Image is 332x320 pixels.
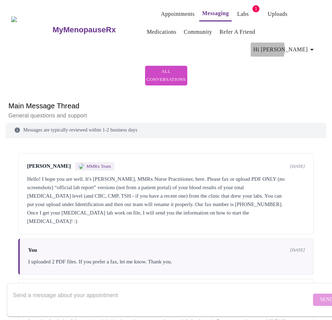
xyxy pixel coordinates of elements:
span: All Conversations [152,68,180,84]
p: General questions and support [8,111,324,120]
button: All Conversations [145,66,187,85]
a: Refer a Friend [220,27,256,37]
button: Community [181,25,215,39]
textarea: Send a message about your appointment [13,288,311,311]
span: 1 [252,5,259,12]
a: Uploads [268,9,288,19]
a: MyMenopauseRx [52,18,144,42]
button: Labs [232,7,254,21]
a: Community [184,27,212,37]
img: MMRX [79,164,84,169]
div: Messages are typically reviewed within 1-2 business days [6,123,326,138]
span: You [28,247,37,253]
h6: Main Message Thread [8,100,324,111]
a: Labs [237,9,249,19]
button: Refer a Friend [217,25,258,39]
button: Uploads [265,7,290,21]
a: Appointments [161,9,195,19]
span: [DATE] [290,247,305,253]
button: Medications [144,25,179,39]
div: I uploaded 2 PDF files. If you prefer a fax, let me know. Thank you. [28,257,305,266]
button: Messaging [199,6,232,21]
span: MMRx Team [86,164,111,169]
button: Appointments [158,7,198,21]
span: [PERSON_NAME] [27,163,71,169]
h3: MyMenopauseRx [52,25,116,34]
a: Medications [147,27,176,37]
span: [DATE] [290,164,305,169]
a: Messaging [202,8,229,18]
img: MyMenopauseRx Logo [11,17,52,43]
div: Hello! I hope you are well. It's [PERSON_NAME], MMRx Nurse Practitioner, here. Please fax or uplo... [27,175,305,225]
span: Hi [PERSON_NAME] [253,45,316,55]
button: Hi [PERSON_NAME] [251,43,319,57]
